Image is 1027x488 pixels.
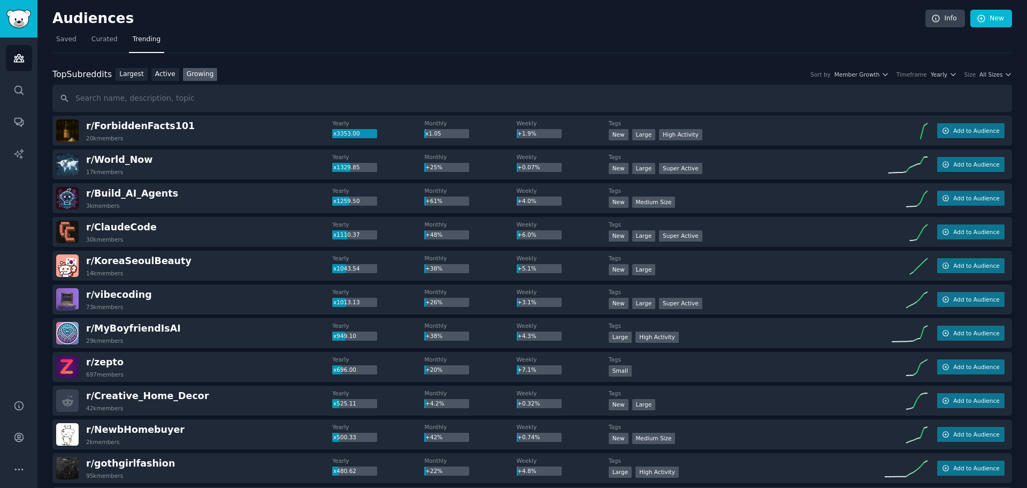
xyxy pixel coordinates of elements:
dt: Tags [609,356,885,363]
span: Add to Audience [953,329,999,337]
dt: Monthly [424,322,516,329]
dt: Yearly [332,254,424,262]
div: Large [609,467,632,478]
dt: Weekly [517,254,609,262]
dt: Weekly [517,423,609,431]
img: Build_AI_Agents [56,187,79,209]
dt: Yearly [332,288,424,296]
dt: Monthly [424,254,516,262]
div: Large [632,399,656,410]
span: Add to Audience [953,296,999,303]
span: Saved [56,35,76,44]
span: +25% [425,164,442,170]
dt: Yearly [332,322,424,329]
span: x696.00 [333,366,356,373]
div: New [609,129,629,140]
span: r/ Creative_Home_Decor [86,391,209,401]
dt: Yearly [332,356,424,363]
span: +61% [425,198,442,204]
img: ForbiddenFacts101 [56,119,79,142]
div: High Activity [635,467,679,478]
span: +7.1% [517,366,536,373]
dt: Yearly [332,187,424,194]
div: 2k members [86,438,120,446]
button: Yearly [931,71,957,78]
span: +0.07% [517,164,540,170]
dt: Monthly [424,288,516,296]
a: Saved [52,31,80,53]
span: Add to Audience [953,431,999,438]
div: 29k members [86,337,123,344]
span: x500.33 [333,434,356,440]
span: r/ World_Now [86,154,152,165]
div: Super Active [659,163,702,174]
span: +5.1% [517,265,536,272]
span: Add to Audience [953,397,999,404]
span: Yearly [931,71,947,78]
img: World_Now [56,153,79,176]
span: +42% [425,434,442,440]
img: ClaudeCode [56,221,79,243]
dt: Monthly [424,119,516,127]
dt: Monthly [424,221,516,228]
div: Large [632,129,656,140]
dt: Monthly [424,389,516,397]
div: High Activity [635,332,679,343]
span: r/ NewbHomebuyer [86,424,185,435]
div: 73k members [86,303,123,311]
span: r/ KoreaSeoulBeauty [86,256,191,266]
button: Member Growth [834,71,889,78]
span: +3.1% [517,299,536,305]
div: 3k members [86,202,120,209]
div: 14k members [86,269,123,277]
div: 697 members [86,371,124,378]
div: New [609,399,629,410]
dt: Weekly [517,457,609,464]
dt: Monthly [424,153,516,161]
img: gothgirlfashion [56,457,79,479]
div: New [609,163,629,174]
dt: Monthly [424,423,516,431]
dt: Tags [609,423,885,431]
dt: Weekly [517,356,609,363]
div: 30k members [86,236,123,243]
span: +4.8% [517,468,536,474]
span: Add to Audience [953,262,999,269]
span: x1043.54 [333,265,360,272]
div: Timeframe [896,71,927,78]
dt: Weekly [517,389,609,397]
button: Add to Audience [937,292,1005,307]
span: r/ vibecoding [86,289,152,300]
button: All Sizes [979,71,1012,78]
dt: Yearly [332,153,424,161]
div: New [609,433,629,444]
button: Add to Audience [937,393,1005,408]
span: +1.9% [517,130,536,137]
span: +0.74% [517,434,540,440]
dt: Monthly [424,187,516,194]
dt: Weekly [517,288,609,296]
span: +38% [425,265,442,272]
span: Add to Audience [953,464,999,472]
dt: Weekly [517,322,609,329]
div: New [609,197,629,208]
span: Add to Audience [953,161,999,168]
dt: Tags [609,457,885,464]
div: Large [609,332,632,343]
span: r/ gothgirlfashion [86,458,175,469]
span: r/ ForbiddenFacts101 [86,121,195,131]
dt: Yearly [332,389,424,397]
button: Add to Audience [937,157,1005,172]
img: KoreaSeoulBeauty [56,254,79,277]
span: r/ zepto [86,357,124,367]
a: Curated [88,31,121,53]
button: Add to Audience [937,461,1005,476]
span: x480.62 [333,468,356,474]
span: Add to Audience [953,228,999,236]
span: Add to Audience [953,194,999,202]
dt: Tags [609,254,885,262]
div: Large [632,298,656,309]
dt: Tags [609,119,885,127]
img: GummySearch logo [6,10,31,28]
a: Info [925,10,965,28]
